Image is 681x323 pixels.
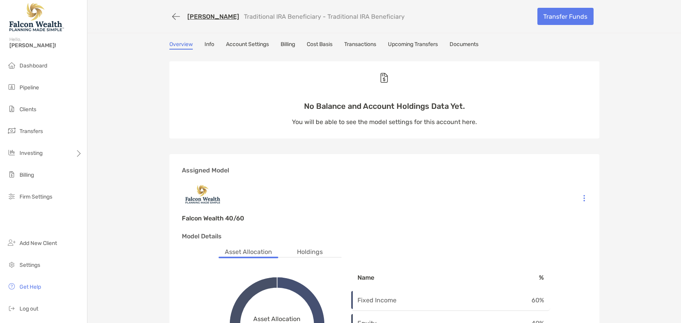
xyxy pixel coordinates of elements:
[7,170,16,179] img: billing icon
[281,41,295,50] a: Billing
[7,126,16,135] img: transfers icon
[507,273,544,282] p: %
[20,172,34,178] span: Billing
[292,117,477,127] p: You will be able to see the model settings for this account here.
[226,41,269,50] a: Account Settings
[20,284,41,290] span: Get Help
[182,215,244,222] h3: Falcon Wealth 40/60
[292,101,477,111] p: No Balance and Account Holdings Data Yet.
[20,240,57,247] span: Add New Client
[450,41,478,50] a: Documents
[507,295,544,305] p: 60 %
[307,41,332,50] a: Cost Basis
[182,180,587,208] img: Company image
[244,13,405,20] p: Traditional IRA Beneficiary - Traditional IRA Beneficiary
[7,260,16,269] img: settings icon
[357,295,432,305] p: Fixed Income
[7,238,16,247] img: add_new_client icon
[291,247,329,257] li: Holdings
[20,62,47,69] span: Dashboard
[182,231,587,241] p: Model Details
[219,247,278,257] li: Asset Allocation
[169,41,193,50] a: Overview
[20,193,52,200] span: Firm Settings
[7,282,16,291] img: get-help icon
[9,42,82,49] span: [PERSON_NAME]!
[20,128,43,135] span: Transfers
[357,273,432,282] p: Name
[182,167,587,174] h3: Assigned Model
[20,262,40,268] span: Settings
[583,195,585,202] img: Icon List Menu
[7,60,16,70] img: dashboard icon
[7,82,16,92] img: pipeline icon
[7,192,16,201] img: firm-settings icon
[9,3,64,31] img: Falcon Wealth Planning Logo
[187,13,239,20] a: [PERSON_NAME]
[253,315,300,323] span: Asset Allocation
[20,150,43,156] span: Investing
[7,104,16,114] img: clients icon
[388,41,438,50] a: Upcoming Transfers
[7,148,16,157] img: investing icon
[7,303,16,313] img: logout icon
[20,84,39,91] span: Pipeline
[344,41,376,50] a: Transactions
[20,305,38,312] span: Log out
[204,41,214,50] a: Info
[20,106,36,113] span: Clients
[537,8,594,25] a: Transfer Funds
